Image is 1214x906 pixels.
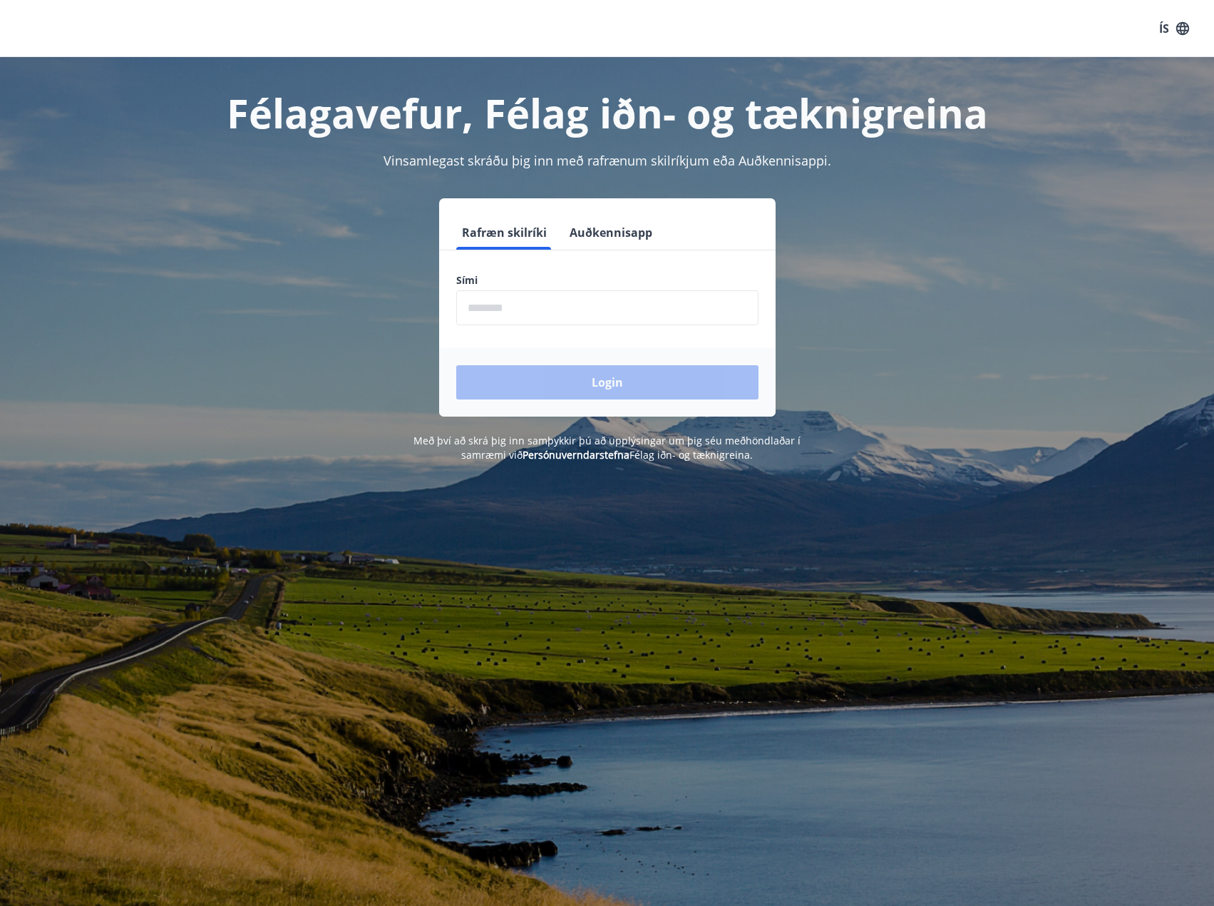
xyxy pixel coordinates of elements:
label: Sími [456,273,758,287]
span: Með því að skrá þig inn samþykkir þú að upplýsingar um þig séu meðhöndlaðar í samræmi við Félag i... [413,434,801,462]
span: Vinsamlegast skráðu þig inn með rafrænum skilríkjum eða Auðkennisappi. [384,152,831,169]
button: ÍS [1151,16,1197,41]
button: Rafræn skilríki [456,215,552,250]
h1: Félagavefur, Félag iðn- og tæknigreina [111,86,1104,140]
a: Persónuverndarstefna [523,448,629,462]
button: Auðkennisapp [564,215,658,250]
